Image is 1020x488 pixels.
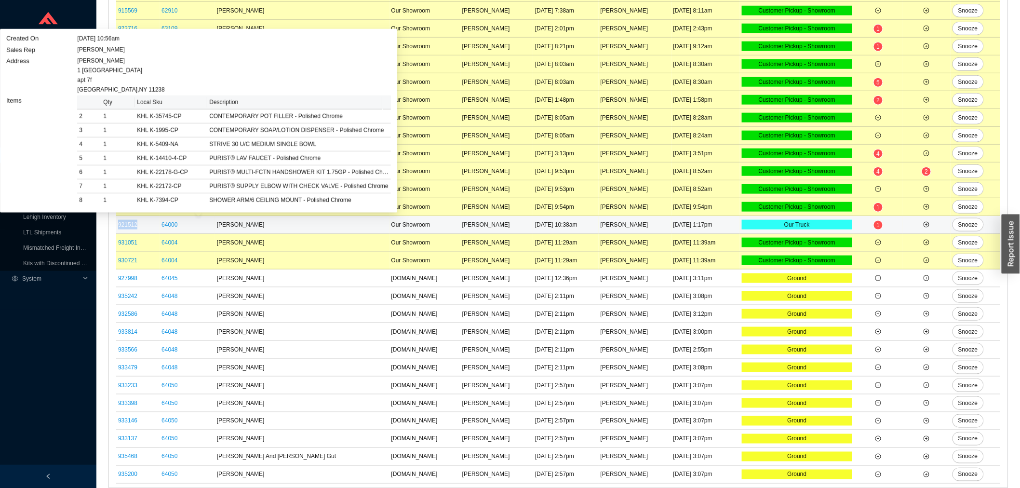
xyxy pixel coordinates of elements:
[101,193,135,207] td: 1
[875,258,881,263] span: plus-circle
[161,435,177,442] a: 64050
[958,77,978,87] span: Snooze
[958,95,978,105] span: Snooze
[742,238,852,247] div: Customer Pickup - Showroom
[875,133,881,138] span: plus-circle
[77,151,101,165] td: 5
[875,311,881,317] span: plus-circle
[958,363,978,372] span: Snooze
[23,229,61,236] a: LTL Shipments
[118,25,137,32] a: 923716
[215,270,389,287] td: [PERSON_NAME]
[924,382,929,388] span: plus-circle
[599,91,671,109] td: [PERSON_NAME]
[953,182,984,196] button: Snooze
[924,133,929,138] span: plus-circle
[389,252,460,270] td: Our Showroom
[953,147,984,160] button: Snooze
[118,221,137,228] a: 921512
[533,2,599,20] td: [DATE] 7:38am
[671,252,740,270] td: [DATE] 11:39am
[101,123,135,137] td: 1
[742,166,852,176] div: Customer Pickup - Showroom
[207,95,383,109] th: Description
[953,307,984,321] button: Snooze
[953,289,984,303] button: Snooze
[118,293,137,299] a: 935242
[460,73,533,91] td: [PERSON_NAME]
[389,127,460,145] td: Our Showroom
[77,193,101,207] td: 8
[118,239,137,246] a: 931051
[118,364,137,371] a: 933479
[958,41,978,51] span: Snooze
[161,25,177,32] a: 63109
[460,216,533,234] td: [PERSON_NAME]
[953,325,984,339] button: Snooze
[6,33,77,44] td: Created On
[874,221,883,230] sup: 1
[77,179,101,193] td: 7
[877,97,880,104] span: 2
[389,216,460,234] td: Our Showroom
[460,20,533,38] td: [PERSON_NAME]
[958,184,978,194] span: Snooze
[118,275,137,282] a: 927998
[671,216,740,234] td: [DATE] 1:17pm
[207,137,391,151] td: STRIVE 30 U/C MEDIUM SINGLE BOWL
[874,167,883,176] sup: 4
[875,275,881,281] span: plus-circle
[953,396,984,410] button: Snooze
[77,109,101,123] td: 2
[924,222,929,228] span: plus-circle
[389,91,460,109] td: Our Showroom
[135,109,207,123] td: KHL K-35745-CP
[953,129,984,142] button: Snooze
[742,273,852,283] div: Ground
[161,418,177,424] a: 64050
[874,42,883,51] sup: 1
[101,151,135,165] td: 1
[161,311,177,317] a: 64048
[460,2,533,20] td: [PERSON_NAME]
[924,311,929,317] span: plus-circle
[875,472,881,477] span: plus-circle
[958,398,978,408] span: Snooze
[877,79,880,86] span: 5
[958,59,978,69] span: Snooze
[924,347,929,352] span: plus-circle
[215,234,389,252] td: [PERSON_NAME]
[877,26,880,32] span: 1
[533,73,599,91] td: [DATE] 8:03am
[599,270,671,287] td: [PERSON_NAME]
[599,234,671,252] td: [PERSON_NAME]
[460,270,533,287] td: [PERSON_NAME]
[922,167,931,176] sup: 2
[460,198,533,216] td: [PERSON_NAME]
[118,382,137,389] a: 933233
[161,239,177,246] a: 64004
[877,168,880,175] span: 4
[389,109,460,127] td: Our Showroom
[877,150,880,157] span: 4
[460,287,533,305] td: [PERSON_NAME]
[533,109,599,127] td: [DATE] 8:05am
[742,59,852,69] div: Customer Pickup - Showroom
[924,79,929,85] span: plus-circle
[161,257,177,264] a: 64004
[118,7,137,14] a: 915569
[953,361,984,374] button: Snooze
[953,164,984,178] button: Snooze
[742,256,852,265] div: Customer Pickup - Showroom
[389,287,460,305] td: [DOMAIN_NAME]
[135,179,207,193] td: KHL K-22172-CP
[207,165,391,179] td: PURIST® MULTI-FCTN HANDSHOWER KIT 1.75GP - Polished Chrome
[671,55,740,73] td: [DATE] 8:30am
[671,38,740,55] td: [DATE] 9:12am
[671,180,740,198] td: [DATE] 8:52am
[460,163,533,180] td: [PERSON_NAME]
[958,452,978,461] span: Snooze
[135,193,207,207] td: KHL K-7394-CP
[924,186,929,192] span: plus-circle
[924,418,929,424] span: plus-circle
